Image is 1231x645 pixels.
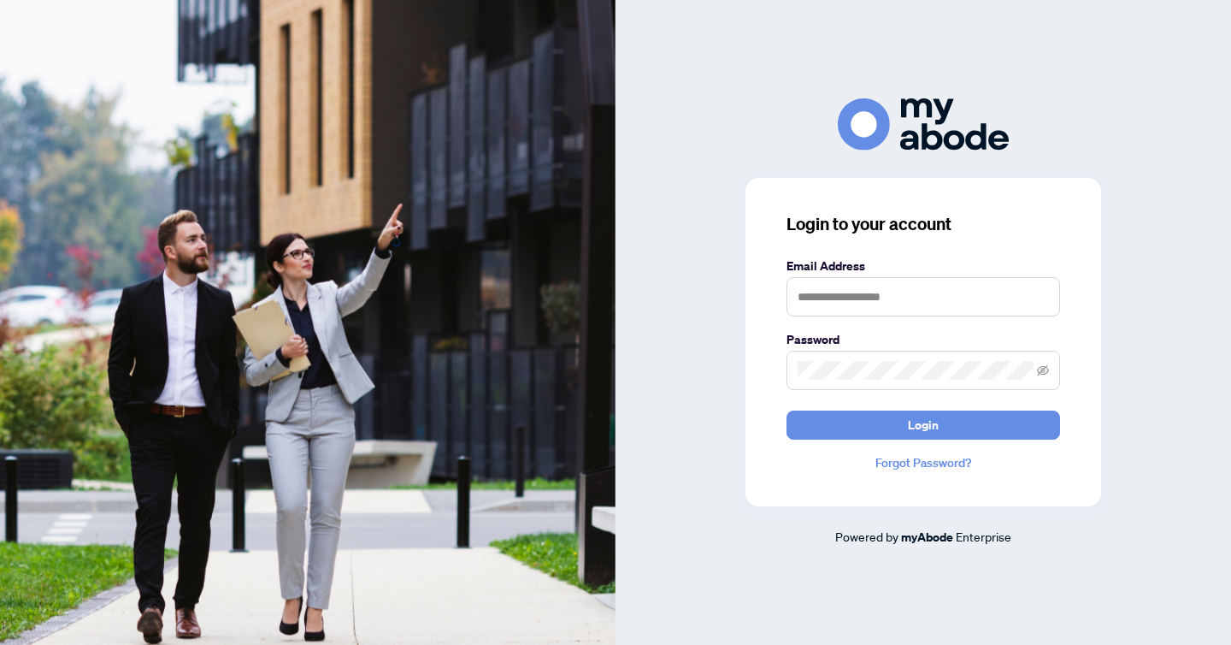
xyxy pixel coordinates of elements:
span: Enterprise [956,529,1011,544]
button: Login [786,411,1060,440]
label: Email Address [786,257,1060,275]
h3: Login to your account [786,212,1060,236]
label: Password [786,330,1060,349]
img: ma-logo [838,98,1009,151]
a: myAbode [901,528,953,547]
span: Login [908,411,939,439]
span: eye-invisible [1037,364,1049,376]
span: Powered by [835,529,898,544]
a: Forgot Password? [786,453,1060,472]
